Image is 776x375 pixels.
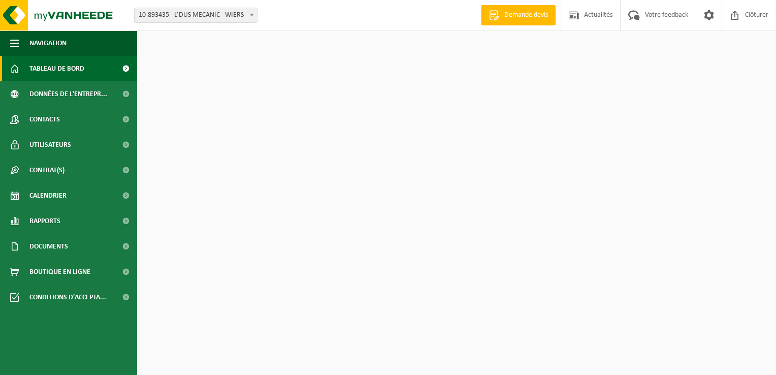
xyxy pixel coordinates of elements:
span: Tableau de bord [29,56,84,81]
span: Documents [29,234,68,259]
span: Utilisateurs [29,132,71,158]
span: Rapports [29,208,60,234]
span: Boutique en ligne [29,259,90,285]
span: 10-893435 - L’DUS MECANIC - WIERS [135,8,257,22]
span: Demande devis [502,10,551,20]
span: 10-893435 - L’DUS MECANIC - WIERS [134,8,257,23]
a: Demande devis [481,5,556,25]
span: Calendrier [29,183,67,208]
span: Conditions d'accepta... [29,285,106,310]
span: Données de l'entrepr... [29,81,107,107]
span: Navigation [29,30,67,56]
span: Contrat(s) [29,158,64,183]
span: Contacts [29,107,60,132]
